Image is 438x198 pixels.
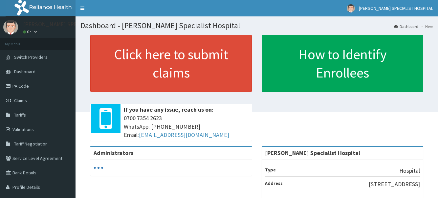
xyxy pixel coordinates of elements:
li: Here [419,24,433,29]
a: [EMAIL_ADDRESS][DOMAIN_NAME] [139,131,229,139]
span: [PERSON_NAME] SPECIALIST HOSPITAL [359,5,433,11]
img: User Image [347,4,355,12]
b: Address [265,180,283,186]
p: [PERSON_NAME] SPECIALIST HOSPITAL [23,21,123,27]
b: Administrators [94,149,133,157]
a: How to Identify Enrollees [262,35,423,92]
p: Hospital [399,166,420,175]
a: Click here to submit claims [90,35,252,92]
span: Dashboard [14,69,35,75]
a: Online [23,30,39,34]
span: Switch Providers [14,54,48,60]
span: Tariffs [14,112,26,118]
span: Tariff Negotiation [14,141,48,147]
svg: audio-loading [94,163,103,173]
h1: Dashboard - [PERSON_NAME] Specialist Hospital [80,21,433,30]
img: User Image [3,20,18,34]
span: 0700 7354 2623 WhatsApp: [PHONE_NUMBER] Email: [124,114,249,139]
p: [STREET_ADDRESS] [369,180,420,188]
strong: [PERSON_NAME] Specialist Hospital [265,149,360,157]
span: Claims [14,98,27,103]
b: Type [265,167,276,173]
a: Dashboard [394,24,418,29]
b: If you have any issue, reach us on: [124,106,213,113]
